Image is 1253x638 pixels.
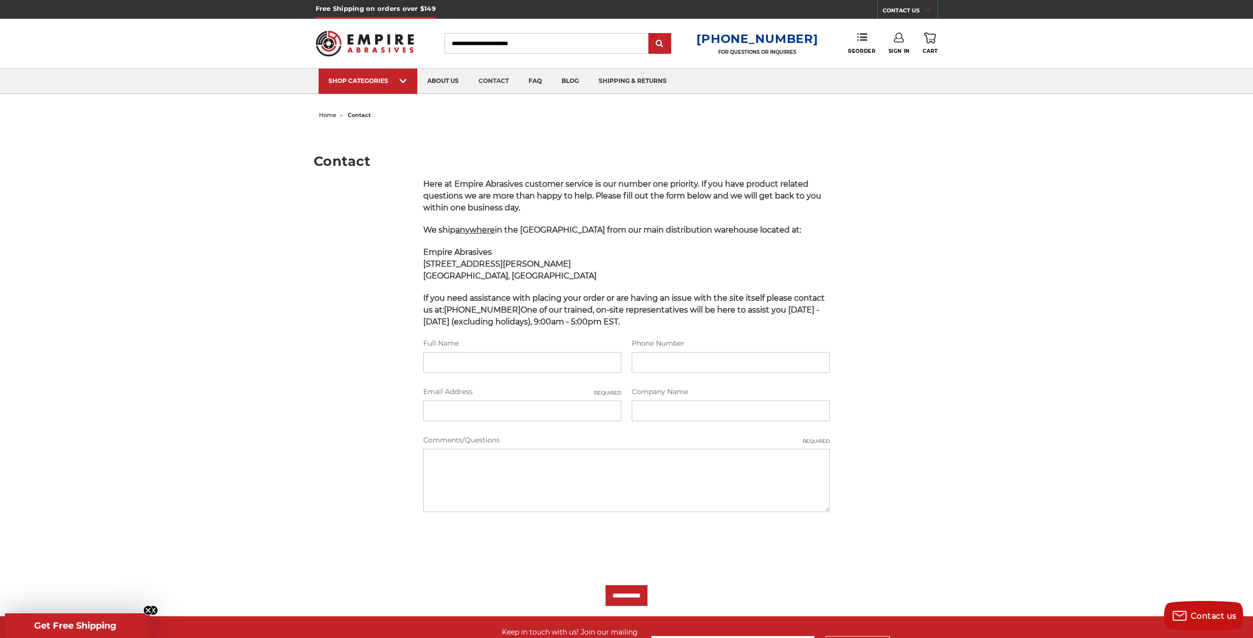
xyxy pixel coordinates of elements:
[423,526,573,564] iframe: reCAPTCHA
[328,77,407,84] div: SHOP CATEGORIES
[1164,601,1243,631] button: Contact us
[423,293,825,326] span: If you need assistance with placing your order or are having an issue with the site itself please...
[314,155,939,168] h1: Contact
[889,48,910,54] span: Sign In
[423,225,801,235] span: We ship in the [GEOGRAPHIC_DATA] from our main distribution warehouse located at:
[423,259,597,280] strong: [STREET_ADDRESS][PERSON_NAME] [GEOGRAPHIC_DATA], [GEOGRAPHIC_DATA]
[423,435,830,445] label: Comments/Questions
[423,179,821,212] span: Here at Empire Abrasives customer service is our number one priority. If you have product related...
[632,338,830,349] label: Phone Number
[348,112,371,119] span: contact
[148,605,158,615] button: Close teaser
[5,613,145,638] div: Get Free ShippingClose teaser
[594,389,621,397] small: Required
[552,69,589,94] a: blog
[848,48,875,54] span: Reorder
[423,387,621,397] label: Email Address
[696,32,818,46] a: [PHONE_NUMBER]
[519,69,552,94] a: faq
[923,33,937,54] a: Cart
[848,33,875,54] a: Reorder
[444,305,521,315] strong: [PHONE_NUMBER]
[632,387,830,397] label: Company Name
[1191,611,1237,621] span: Contact us
[803,438,830,445] small: Required
[589,69,677,94] a: shipping & returns
[469,69,519,94] a: contact
[455,225,495,235] span: anywhere
[423,247,492,257] span: Empire Abrasives
[316,24,414,63] img: Empire Abrasives
[696,49,818,55] p: FOR QUESTIONS OR INQUIRIES
[423,338,621,349] label: Full Name
[650,34,670,54] input: Submit
[883,5,937,19] a: CONTACT US
[923,48,937,54] span: Cart
[417,69,469,94] a: about us
[34,620,117,631] span: Get Free Shipping
[143,605,153,615] button: Close teaser
[319,112,336,119] a: home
